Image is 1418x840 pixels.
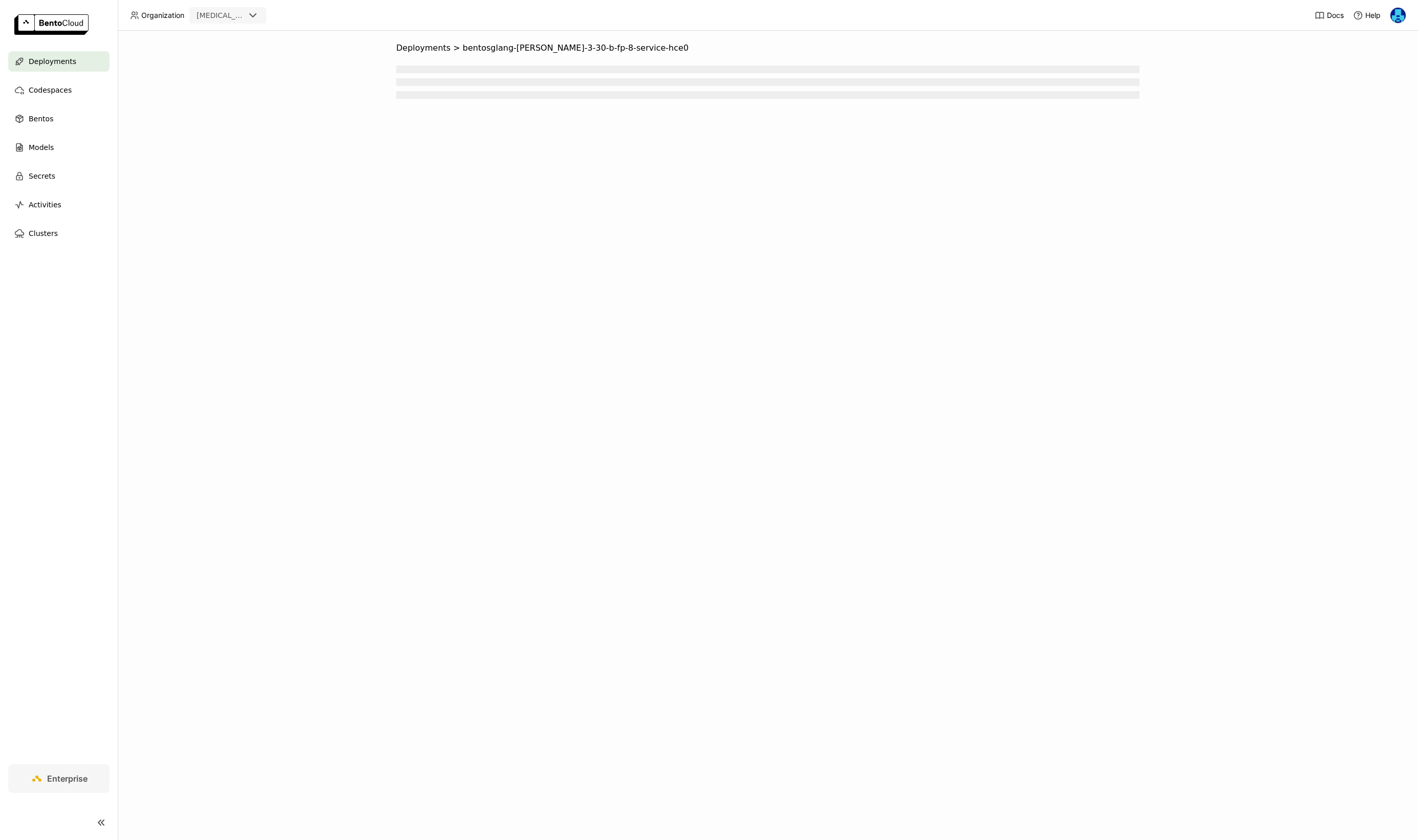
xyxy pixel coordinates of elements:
[8,764,110,793] a: Enterprise
[29,141,54,154] span: Models
[8,166,110,186] a: Secrets
[29,55,76,68] span: Deployments
[141,11,184,20] span: Organization
[246,11,247,21] input: Selected revia.
[1315,10,1344,20] a: Docs
[8,223,110,244] a: Clusters
[1353,10,1381,20] div: Help
[450,43,463,53] span: >
[8,109,110,129] a: Bentos
[8,195,110,215] a: Activities
[396,43,450,53] span: Deployments
[8,80,110,100] a: Codespaces
[29,113,53,125] span: Bentos
[396,43,1140,53] nav: Breadcrumbs navigation
[8,137,110,158] a: Models
[29,199,61,211] span: Activities
[29,170,55,182] span: Secrets
[1390,8,1406,23] img: Yi Guo
[1327,11,1344,20] span: Docs
[463,43,689,53] span: bentosglang-[PERSON_NAME]-3-30-b-fp-8-service-hce0
[29,84,72,96] span: Codespaces
[8,51,110,72] a: Deployments
[197,10,245,20] div: [MEDICAL_DATA]
[47,773,88,784] span: Enterprise
[14,14,89,35] img: logo
[29,227,58,240] span: Clusters
[1365,11,1381,20] span: Help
